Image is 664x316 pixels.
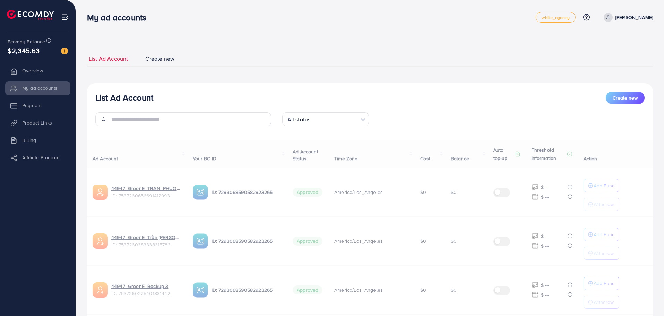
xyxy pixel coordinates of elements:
input: Search for option [312,113,357,125]
span: Ecomdy Balance [8,38,45,45]
img: menu [61,13,69,21]
span: List Ad Account [89,55,128,63]
p: [PERSON_NAME] [615,13,653,22]
button: Create new [606,92,645,104]
div: Search for option [282,112,369,126]
a: [PERSON_NAME] [601,13,653,22]
span: All status [286,114,312,125]
h3: My ad accounts [87,12,152,23]
h3: List Ad Account [95,93,153,103]
span: $2,345.63 [8,45,40,55]
a: white_agency [536,12,576,23]
span: white_agency [542,15,570,20]
span: Create new [613,94,638,101]
span: Create new [145,55,174,63]
img: image [61,48,68,54]
img: logo [7,10,54,20]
